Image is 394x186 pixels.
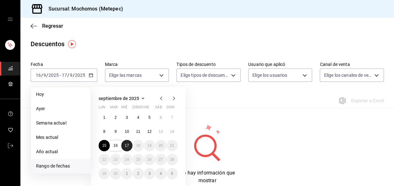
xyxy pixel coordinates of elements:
abbr: 11 de septiembre de 2025 [136,129,140,134]
abbr: 17 de septiembre de 2025 [125,143,129,148]
span: Elige las marcas [109,72,142,78]
abbr: 7 de septiembre de 2025 [171,115,173,120]
h3: Sucursal: Mochomos (Metepec) [43,5,123,13]
input: -- [62,73,67,78]
abbr: 13 de septiembre de 2025 [159,129,163,134]
abbr: 2 de septiembre de 2025 [115,115,117,120]
button: 26 de septiembre de 2025 [144,154,155,165]
abbr: 27 de septiembre de 2025 [159,157,163,162]
abbr: 1 de septiembre de 2025 [103,115,105,120]
button: 13 de septiembre de 2025 [155,126,166,137]
button: 25 de septiembre de 2025 [132,154,144,165]
button: 19 de septiembre de 2025 [144,140,155,151]
button: 18 de septiembre de 2025 [132,140,144,151]
label: Usuario que aplicó [248,62,312,67]
input: ---- [75,73,85,78]
button: 30 de septiembre de 2025 [110,168,121,179]
button: 27 de septiembre de 2025 [155,154,166,165]
abbr: 26 de septiembre de 2025 [147,157,152,162]
abbr: 24 de septiembre de 2025 [125,157,129,162]
abbr: 15 de septiembre de 2025 [102,143,106,148]
span: Elige los usuarios [252,72,287,78]
abbr: 4 de octubre de 2025 [160,171,162,176]
abbr: 6 de septiembre de 2025 [160,115,162,120]
button: 28 de septiembre de 2025 [167,154,178,165]
abbr: 3 de octubre de 2025 [148,171,151,176]
img: Tooltip marker [68,40,76,48]
span: / [41,73,43,78]
button: 2 de octubre de 2025 [132,168,144,179]
span: Mes actual [36,134,85,141]
button: 1 de septiembre de 2025 [99,112,110,123]
span: - [60,73,61,78]
label: Canal de venta [320,62,384,67]
abbr: 22 de septiembre de 2025 [102,157,106,162]
span: Hoy [36,91,85,98]
abbr: 28 de septiembre de 2025 [170,157,174,162]
abbr: 19 de septiembre de 2025 [147,143,152,148]
button: 8 de septiembre de 2025 [99,126,110,137]
button: 4 de octubre de 2025 [155,168,166,179]
span: Año actual [36,148,85,155]
button: 3 de octubre de 2025 [144,168,155,179]
button: 20 de septiembre de 2025 [155,140,166,151]
span: No hay información que mostrar [180,170,235,183]
input: -- [70,73,73,78]
button: 3 de septiembre de 2025 [121,112,132,123]
abbr: viernes [144,105,149,112]
span: / [67,73,69,78]
span: Regresar [42,23,63,29]
span: Semana actual [36,120,85,126]
abbr: 18 de septiembre de 2025 [136,143,140,148]
button: 7 de septiembre de 2025 [167,112,178,123]
abbr: 29 de septiembre de 2025 [102,171,106,176]
button: 6 de septiembre de 2025 [155,112,166,123]
label: Fecha [31,62,97,67]
span: / [46,73,48,78]
span: septiembre de 2025 [99,96,139,101]
span: Elige los canales de venta [324,72,372,78]
button: 4 de septiembre de 2025 [132,112,144,123]
span: Ayer [36,105,85,112]
input: -- [43,73,46,78]
abbr: lunes [99,105,105,112]
button: 2 de septiembre de 2025 [110,112,121,123]
button: 11 de septiembre de 2025 [132,126,144,137]
abbr: 25 de septiembre de 2025 [136,157,140,162]
abbr: miércoles [121,105,127,112]
abbr: 10 de septiembre de 2025 [125,129,129,134]
abbr: 9 de septiembre de 2025 [115,129,117,134]
button: septiembre de 2025 [99,95,147,102]
abbr: 30 de septiembre de 2025 [113,171,117,176]
button: 1 de octubre de 2025 [121,168,132,179]
abbr: 3 de septiembre de 2025 [126,115,128,120]
abbr: 8 de septiembre de 2025 [103,129,105,134]
abbr: 1 de octubre de 2025 [126,171,128,176]
button: 14 de septiembre de 2025 [167,126,178,137]
label: Marca [105,62,169,67]
abbr: 5 de octubre de 2025 [171,171,173,176]
button: 29 de septiembre de 2025 [99,168,110,179]
button: 15 de septiembre de 2025 [99,140,110,151]
button: 22 de septiembre de 2025 [99,154,110,165]
span: Rango de fechas [36,163,85,169]
abbr: domingo [167,105,175,112]
abbr: 5 de septiembre de 2025 [148,115,151,120]
button: 21 de septiembre de 2025 [167,140,178,151]
input: -- [35,73,41,78]
abbr: sábado [155,105,162,112]
abbr: martes [110,105,117,112]
abbr: 4 de septiembre de 2025 [137,115,139,120]
div: Descuentos [31,39,64,49]
span: / [73,73,75,78]
button: 9 de septiembre de 2025 [110,126,121,137]
button: 24 de septiembre de 2025 [121,154,132,165]
abbr: 21 de septiembre de 2025 [170,143,174,148]
button: 17 de septiembre de 2025 [121,140,132,151]
abbr: 14 de septiembre de 2025 [170,129,174,134]
button: 16 de septiembre de 2025 [110,140,121,151]
button: 23 de septiembre de 2025 [110,154,121,165]
abbr: 12 de septiembre de 2025 [147,129,152,134]
span: Elige tipos de descuento [181,72,229,78]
